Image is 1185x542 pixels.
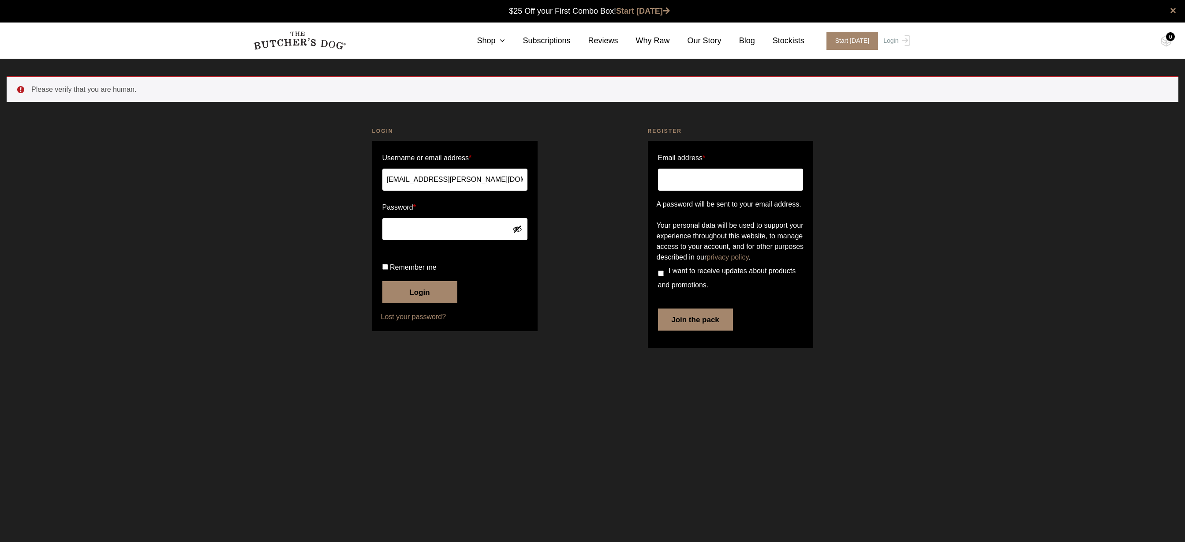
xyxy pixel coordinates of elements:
[707,253,748,261] a: privacy policy
[658,151,706,165] label: Email address
[648,127,813,135] h2: Register
[459,35,505,47] a: Shop
[372,127,538,135] h2: Login
[658,271,664,276] input: I want to receive updates about products and promotions.
[381,312,529,322] a: Lost your password?
[382,200,527,215] label: Password
[755,35,804,47] a: Stockists
[1166,32,1175,41] div: 0
[390,263,437,271] span: Remember me
[721,35,755,47] a: Blog
[616,7,670,15] a: Start [DATE]
[658,309,733,331] button: Join the pack
[658,267,796,289] span: I want to receive updates about products and promotions.
[657,199,804,210] p: A password will be sent to your email address.
[382,264,388,270] input: Remember me
[670,35,721,47] a: Our Story
[1170,5,1176,16] a: close
[826,32,878,50] span: Start [DATE]
[505,35,570,47] a: Subscriptions
[1161,35,1172,47] img: TBD_Cart-Empty.png
[31,84,1164,95] li: Please verify that you are human.
[618,35,670,47] a: Why Raw
[512,224,522,234] button: Show password
[818,32,882,50] a: Start [DATE]
[382,281,457,303] button: Login
[571,35,618,47] a: Reviews
[657,220,804,263] p: Your personal data will be used to support your experience throughout this website, to manage acc...
[382,151,527,165] label: Username or email address
[881,32,910,50] a: Login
